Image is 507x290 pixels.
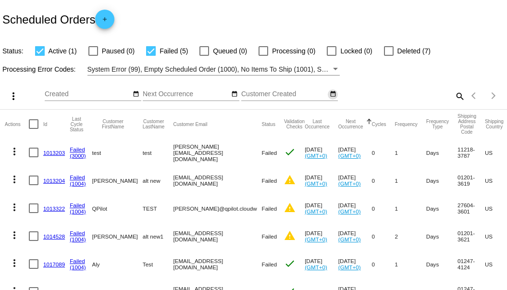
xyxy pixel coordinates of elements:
mat-cell: 0 [372,222,395,250]
button: Change sorting for ShippingPostcode [458,113,476,135]
a: 1013203 [43,150,65,156]
a: (1004) [70,208,86,214]
mat-cell: Days [426,194,458,222]
a: Failed [70,174,85,180]
mat-cell: 01201-3621 [458,222,485,250]
mat-cell: 2 [395,222,426,250]
mat-icon: warning [284,174,296,186]
a: (GMT+0) [338,264,361,270]
mat-header-cell: Validation Checks [284,110,305,139]
mat-icon: more_vert [8,90,19,102]
span: Failed [262,261,277,267]
mat-cell: 1 [395,139,426,166]
mat-cell: [DATE] [338,222,372,250]
mat-icon: check [284,146,296,158]
mat-cell: Days [426,222,458,250]
span: Failed (5) [160,45,188,57]
mat-cell: Test [143,250,173,278]
mat-cell: 0 [372,166,395,194]
mat-cell: [DATE] [305,166,338,194]
mat-icon: add [99,16,111,27]
a: Failed [70,146,85,152]
input: Customer Created [241,90,328,98]
mat-cell: [DATE] [338,194,372,222]
mat-cell: Days [426,166,458,194]
mat-cell: 0 [372,194,395,222]
mat-icon: date_range [231,90,238,98]
button: Change sorting for FrequencyType [426,119,449,129]
a: (GMT+0) [338,180,361,187]
a: (1004) [70,180,86,187]
mat-icon: search [454,88,465,103]
mat-cell: 01247-4124 [458,250,485,278]
a: 1013204 [43,177,65,184]
mat-cell: 0 [372,139,395,166]
mat-header-cell: Actions [5,110,29,139]
mat-cell: 01201-3619 [458,166,485,194]
mat-icon: more_vert [9,174,20,185]
button: Change sorting for ShippingCountry [485,119,504,129]
mat-cell: 11218-3787 [458,139,485,166]
a: Failed [70,202,85,208]
a: Failed [70,230,85,236]
mat-cell: [PERSON_NAME]@qpilot.cloudw [173,194,261,222]
mat-cell: [DATE] [338,139,372,166]
mat-cell: [DATE] [338,166,372,194]
span: Failed [262,233,277,240]
mat-cell: 27604-3601 [458,194,485,222]
a: 1014528 [43,233,65,240]
button: Change sorting for LastProcessingCycleId [70,116,83,132]
span: Failed [262,205,277,212]
mat-cell: [PERSON_NAME] [92,222,142,250]
mat-icon: warning [284,230,296,241]
a: (GMT+0) [305,264,327,270]
input: Next Occurrence [143,90,229,98]
a: (GMT+0) [338,152,361,159]
mat-select: Filter by Processing Error Codes [87,63,340,76]
button: Previous page [465,86,484,105]
mat-cell: 1 [395,166,426,194]
button: Change sorting for LastOccurrenceUtc [305,119,330,129]
a: (GMT+0) [338,236,361,242]
mat-cell: QPilot [92,194,142,222]
button: Change sorting for Id [43,121,47,127]
mat-cell: [PERSON_NAME] [92,166,142,194]
mat-cell: [DATE] [305,222,338,250]
mat-cell: [EMAIL_ADDRESS][DOMAIN_NAME] [173,250,261,278]
mat-cell: [DATE] [305,250,338,278]
mat-cell: Aly [92,250,142,278]
a: (GMT+0) [305,180,327,187]
a: (GMT+0) [305,236,327,242]
a: (1004) [70,264,86,270]
a: (GMT+0) [305,152,327,159]
button: Change sorting for Cycles [372,121,386,127]
span: Status: [2,47,24,55]
mat-cell: alt new [143,166,173,194]
mat-cell: [PERSON_NAME][EMAIL_ADDRESS][DOMAIN_NAME] [173,139,261,166]
span: Failed [262,150,277,156]
mat-cell: test [92,139,142,166]
input: Created [45,90,131,98]
button: Change sorting for CustomerLastName [143,119,165,129]
mat-cell: Days [426,250,458,278]
mat-icon: more_vert [9,257,20,269]
a: 1017089 [43,261,65,267]
mat-icon: date_range [330,90,336,98]
span: Failed [262,177,277,184]
mat-cell: Days [426,139,458,166]
button: Change sorting for Frequency [395,121,418,127]
button: Next page [484,86,503,105]
span: Processing (0) [272,45,315,57]
mat-cell: alt new1 [143,222,173,250]
mat-icon: warning [284,202,296,214]
a: 1013322 [43,205,65,212]
span: Paused (0) [102,45,135,57]
mat-icon: date_range [133,90,139,98]
mat-icon: check [284,258,296,269]
a: (GMT+0) [338,208,361,214]
button: Change sorting for Status [262,121,275,127]
mat-cell: test [143,139,173,166]
mat-cell: [DATE] [305,194,338,222]
a: (1004) [70,236,86,242]
span: Processing Error Codes: [2,65,76,73]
